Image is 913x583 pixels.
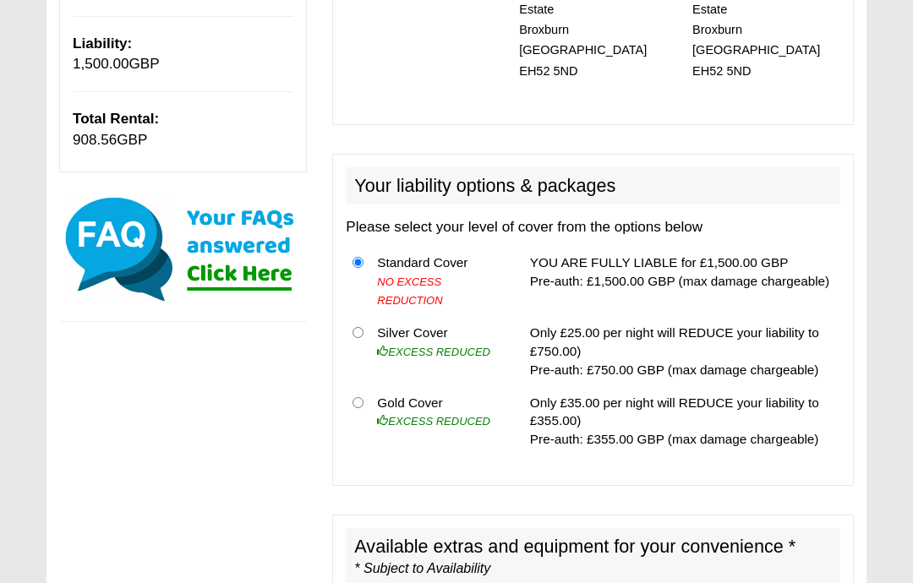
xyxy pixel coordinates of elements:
[73,133,117,149] span: 908.56
[377,346,490,359] i: EXCESS REDUCED
[346,218,840,238] p: Please select your level of cover from the options below
[370,248,506,318] td: Standard Cover
[370,387,506,456] td: Gold Cover
[523,248,840,318] td: YOU ARE FULLY LIABLE for £1,500.00 GBP Pre-auth: £1,500.00 GBP (max damage chargeable)
[354,562,490,576] i: * Subject to Availability
[523,387,840,456] td: Only £35.00 per night will REDUCE your liability to £355.00) Pre-auth: £355.00 GBP (max damage ch...
[523,318,840,388] td: Only £25.00 per night will REDUCE your liability to £750.00) Pre-auth: £750.00 GBP (max damage ch...
[73,110,293,151] p: GBP
[73,35,293,76] p: GBP
[59,195,307,305] img: Click here for our most common FAQs
[370,318,506,388] td: Silver Cover
[377,276,442,308] i: NO EXCESS REDUCTION
[377,416,490,428] i: EXCESS REDUCED
[346,168,840,205] h2: Your liability options & packages
[73,112,159,128] b: Total Rental:
[73,36,132,52] b: Liability:
[73,57,129,73] span: 1,500.00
